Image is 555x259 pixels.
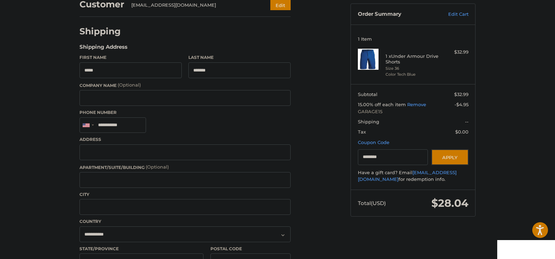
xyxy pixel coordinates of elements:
[455,102,469,107] span: -$4.95
[358,119,379,124] span: Shipping
[358,149,428,165] input: Gift Certificate or Coupon Code
[118,82,141,88] small: (Optional)
[358,108,469,115] span: GARAGE15
[79,54,182,61] label: First Name
[454,91,469,97] span: $32.99
[386,66,439,71] li: Size 36
[79,246,203,252] label: State/Province
[79,82,291,89] label: Company Name
[79,191,291,198] label: City
[497,240,555,259] iframe: Google Customer Reviews
[358,200,386,206] span: Total (USD)
[386,53,439,65] h4: 1 x Under Armour Drive Shorts
[80,118,96,133] div: United States: +1
[146,164,169,170] small: (Optional)
[358,102,407,107] span: 15.00% off each item
[433,11,469,18] a: Edit Cart
[455,129,469,135] span: $0.00
[358,139,389,145] a: Coupon Code
[431,197,469,210] span: $28.04
[210,246,291,252] label: Postal Code
[79,109,291,116] label: Phone Number
[79,26,121,37] h2: Shipping
[358,11,433,18] h3: Order Summary
[407,102,426,107] a: Remove
[358,129,366,135] span: Tax
[431,149,469,165] button: Apply
[386,71,439,77] li: Color Tech Blue
[358,169,469,183] div: Have a gift card? Email for redemption info.
[441,49,469,56] div: $32.99
[188,54,291,61] label: Last Name
[79,136,291,143] label: Address
[358,36,469,42] h3: 1 Item
[131,2,257,9] div: [EMAIL_ADDRESS][DOMAIN_NAME]
[79,218,291,225] label: Country
[465,119,469,124] span: --
[79,43,127,54] legend: Shipping Address
[358,91,377,97] span: Subtotal
[79,164,291,171] label: Apartment/Suite/Building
